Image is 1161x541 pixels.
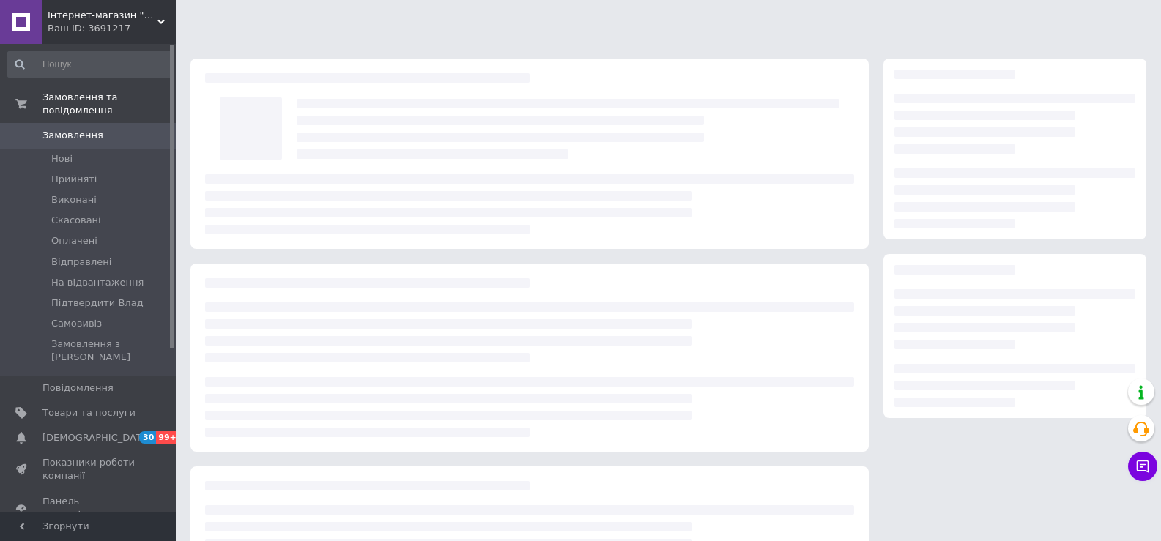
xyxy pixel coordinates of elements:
span: Прийняті [51,173,97,186]
span: Показники роботи компанії [42,456,136,482]
input: Пошук [7,51,173,78]
span: Інтернет-магазин "Evelex" [48,9,157,22]
span: [DEMOGRAPHIC_DATA] [42,431,151,444]
span: 30 [139,431,156,444]
span: Самовивіз [51,317,102,330]
button: Чат з покупцем [1128,452,1157,481]
span: Оплачені [51,234,97,247]
span: Товари та послуги [42,406,136,419]
span: На відвантаження [51,276,144,289]
div: Ваш ID: 3691217 [48,22,176,35]
span: Нові [51,152,73,165]
span: Відправлені [51,255,111,269]
span: Виконані [51,193,97,206]
span: Замовлення та повідомлення [42,91,176,117]
span: Підтвердити Влад [51,296,144,310]
span: Замовлення [42,129,103,142]
span: Замовлення з [PERSON_NAME] [51,337,171,364]
span: Повідомлення [42,381,114,395]
span: 99+ [156,431,180,444]
span: Скасовані [51,214,101,227]
span: Панель управління [42,495,136,521]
